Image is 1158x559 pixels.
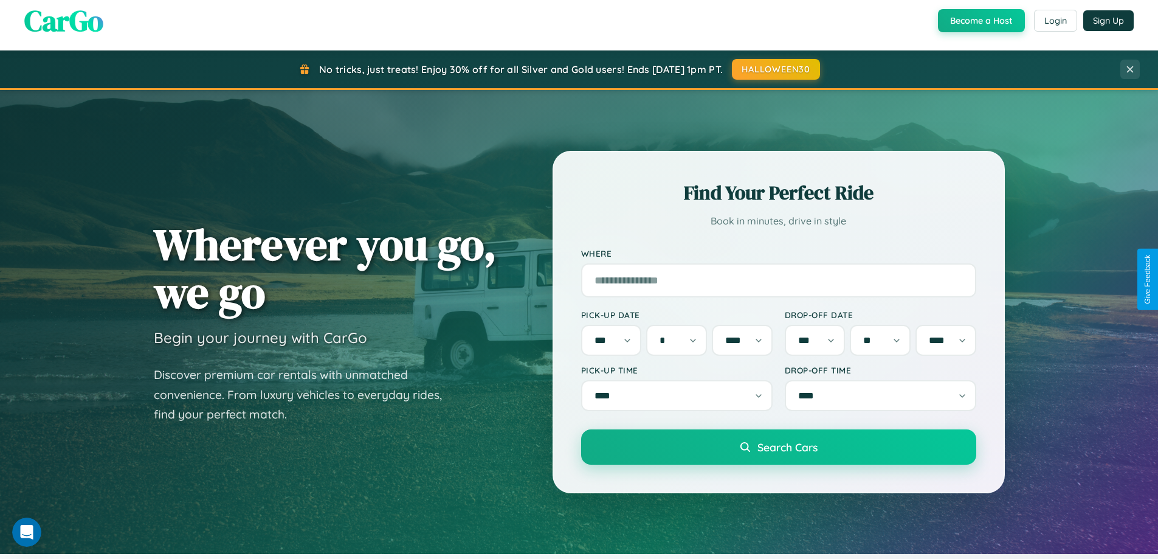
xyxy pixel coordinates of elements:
span: CarGo [24,1,103,41]
p: Discover premium car rentals with unmatched convenience. From luxury vehicles to everyday rides, ... [154,365,458,425]
button: Become a Host [938,9,1025,32]
button: Login [1034,10,1077,32]
button: Sign Up [1083,10,1134,31]
label: Where [581,248,976,259]
label: Pick-up Date [581,310,773,320]
span: No tricks, just treats! Enjoy 30% off for all Silver and Gold users! Ends [DATE] 1pm PT. [319,63,723,75]
label: Drop-off Time [785,365,976,375]
div: Give Feedback [1143,255,1152,304]
label: Drop-off Date [785,310,976,320]
iframe: Intercom live chat [12,518,41,547]
button: HALLOWEEN30 [732,59,820,80]
p: Book in minutes, drive in style [581,212,976,230]
button: Search Cars [581,429,976,465]
span: Search Cars [757,440,818,454]
h2: Find Your Perfect Ride [581,179,976,206]
h3: Begin your journey with CarGo [154,328,367,347]
label: Pick-up Time [581,365,773,375]
h1: Wherever you go, we go [154,220,497,316]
